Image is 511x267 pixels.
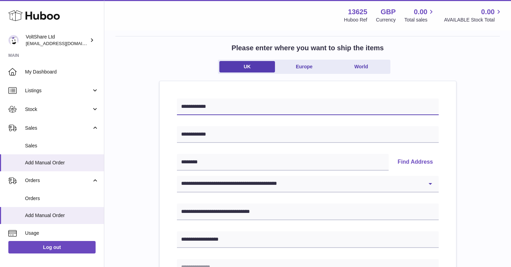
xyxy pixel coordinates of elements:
span: Listings [25,87,91,94]
strong: GBP [381,7,396,17]
h2: Please enter where you want to ship the items [232,43,384,53]
span: Add Manual Order [25,160,99,166]
div: VoltShare Ltd [26,34,88,47]
span: Sales [25,143,99,149]
strong: 13625 [348,7,367,17]
a: 0.00 Total sales [404,7,435,23]
button: Find Address [392,154,439,171]
a: UK [219,61,275,72]
span: Orders [25,195,99,202]
span: Orders [25,177,91,184]
a: 0.00 AVAILABLE Stock Total [444,7,503,23]
div: Currency [376,17,396,23]
span: [EMAIL_ADDRESS][DOMAIN_NAME] [26,41,102,46]
a: Europe [276,61,332,72]
span: My Dashboard [25,69,99,75]
span: Stock [25,106,91,113]
div: Huboo Ref [344,17,367,23]
span: Total sales [404,17,435,23]
a: World [333,61,389,72]
span: 0.00 [481,7,495,17]
span: Usage [25,230,99,236]
span: Add Manual Order [25,212,99,219]
span: 0.00 [414,7,428,17]
span: Sales [25,125,91,131]
img: info@voltshare.co.uk [8,35,19,45]
a: Log out [8,241,96,253]
span: AVAILABLE Stock Total [444,17,503,23]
